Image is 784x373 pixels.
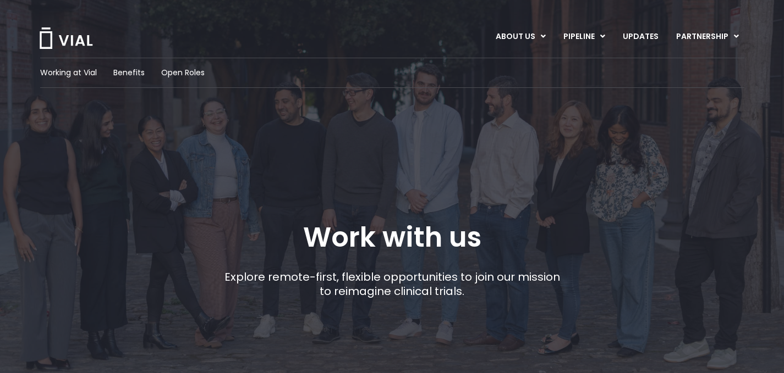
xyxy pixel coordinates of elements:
img: Vial Logo [39,27,94,49]
a: ABOUT USMenu Toggle [487,27,554,46]
a: PIPELINEMenu Toggle [555,27,613,46]
a: Benefits [113,67,145,79]
a: Open Roles [161,67,205,79]
a: UPDATES [614,27,667,46]
h1: Work with us [303,221,481,253]
a: Working at Vial [40,67,97,79]
p: Explore remote-first, flexible opportunities to join our mission to reimagine clinical trials. [220,270,564,298]
a: PARTNERSHIPMenu Toggle [667,27,748,46]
